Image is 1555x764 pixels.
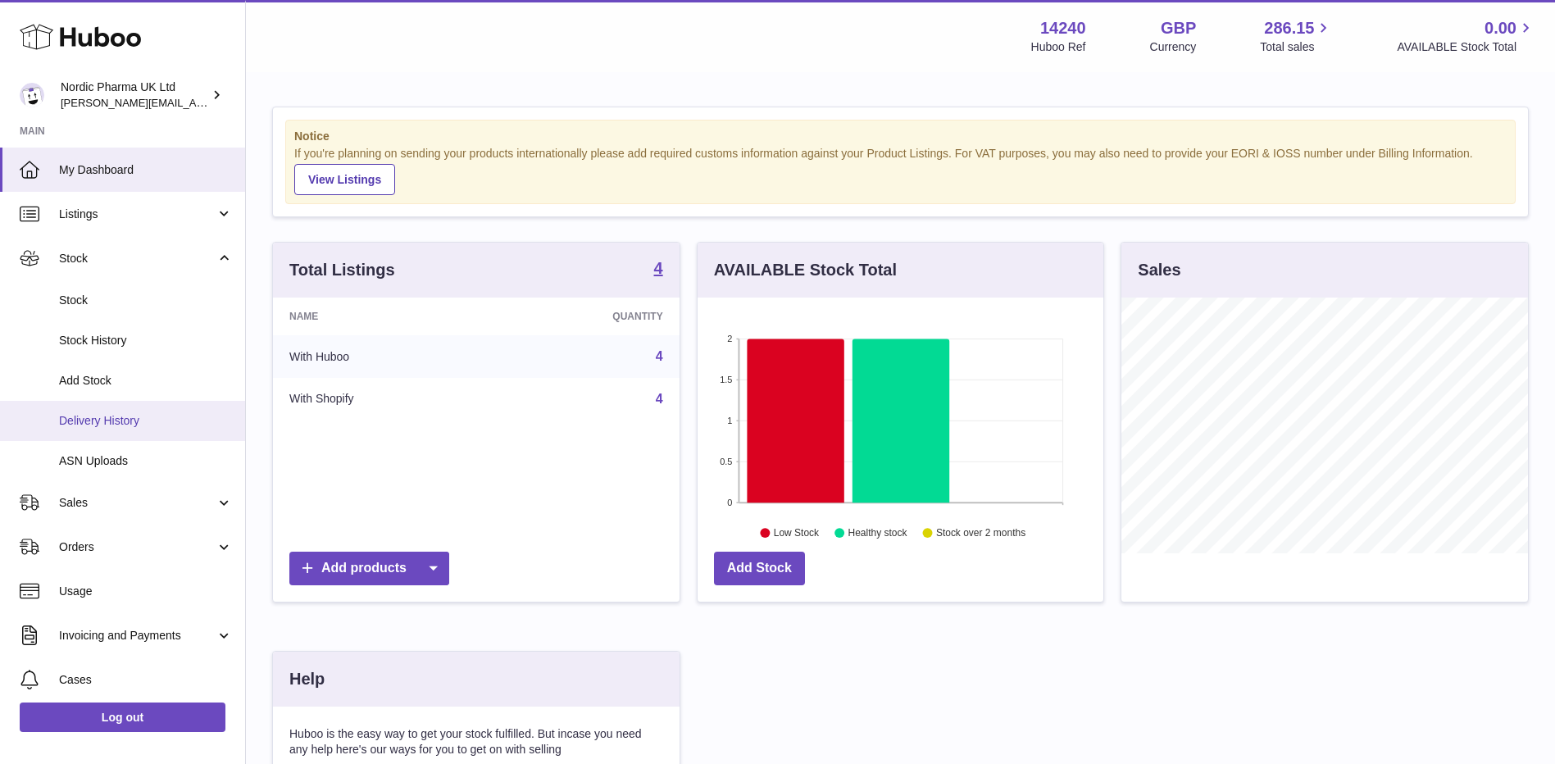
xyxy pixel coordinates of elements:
[61,80,208,111] div: Nordic Pharma UK Ltd
[1260,39,1333,55] span: Total sales
[1397,39,1535,55] span: AVAILABLE Stock Total
[492,298,679,335] th: Quantity
[720,457,732,466] text: 0.5
[59,672,233,688] span: Cases
[1138,259,1180,281] h3: Sales
[59,453,233,469] span: ASN Uploads
[289,259,395,281] h3: Total Listings
[289,726,663,757] p: Huboo is the easy way to get your stock fulfilled. But incase you need any help here's our ways f...
[1264,17,1314,39] span: 286.15
[59,251,216,266] span: Stock
[59,584,233,599] span: Usage
[273,378,492,421] td: With Shopify
[1397,17,1535,55] a: 0.00 AVAILABLE Stock Total
[294,146,1507,195] div: If you're planning on sending your products internationally please add required customs informati...
[654,260,663,280] a: 4
[59,207,216,222] span: Listings
[20,83,44,107] img: joe.plant@parapharmdev.com
[656,392,663,406] a: 4
[273,298,492,335] th: Name
[59,539,216,555] span: Orders
[294,164,395,195] a: View Listings
[273,335,492,378] td: With Huboo
[774,527,820,539] text: Low Stock
[1150,39,1197,55] div: Currency
[20,703,225,732] a: Log out
[59,413,233,429] span: Delivery History
[727,416,732,425] text: 1
[289,552,449,585] a: Add products
[1485,17,1516,39] span: 0.00
[294,129,1507,144] strong: Notice
[1040,17,1086,39] strong: 14240
[1260,17,1333,55] a: 286.15 Total sales
[59,293,233,308] span: Stock
[936,527,1025,539] text: Stock over 2 months
[289,668,325,690] h3: Help
[714,552,805,585] a: Add Stock
[61,96,329,109] span: [PERSON_NAME][EMAIL_ADDRESS][DOMAIN_NAME]
[848,527,907,539] text: Healthy stock
[1161,17,1196,39] strong: GBP
[59,373,233,389] span: Add Stock
[714,259,897,281] h3: AVAILABLE Stock Total
[656,349,663,363] a: 4
[654,260,663,276] strong: 4
[59,162,233,178] span: My Dashboard
[59,495,216,511] span: Sales
[727,498,732,507] text: 0
[59,628,216,643] span: Invoicing and Payments
[720,375,732,384] text: 1.5
[59,333,233,348] span: Stock History
[727,334,732,343] text: 2
[1031,39,1086,55] div: Huboo Ref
